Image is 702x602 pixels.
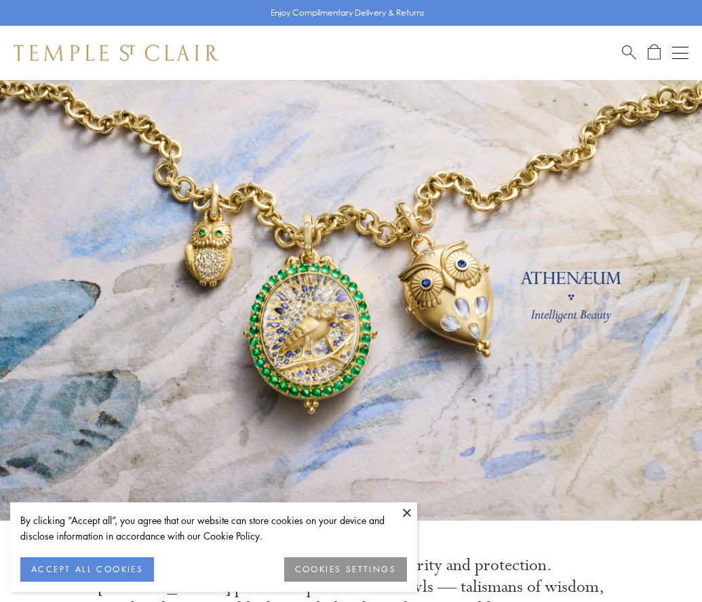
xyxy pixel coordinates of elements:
[20,513,407,544] div: By clicking “Accept all”, you agree that our website can store cookies on your device and disclos...
[271,6,425,20] p: Enjoy Complimentary Delivery & Returns
[648,44,661,61] a: Open Shopping Bag
[14,45,218,61] img: Temple St. Clair
[20,557,154,582] button: ACCEPT ALL COOKIES
[284,557,407,582] button: COOKIES SETTINGS
[622,44,636,61] a: Search
[672,45,688,61] button: Open navigation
